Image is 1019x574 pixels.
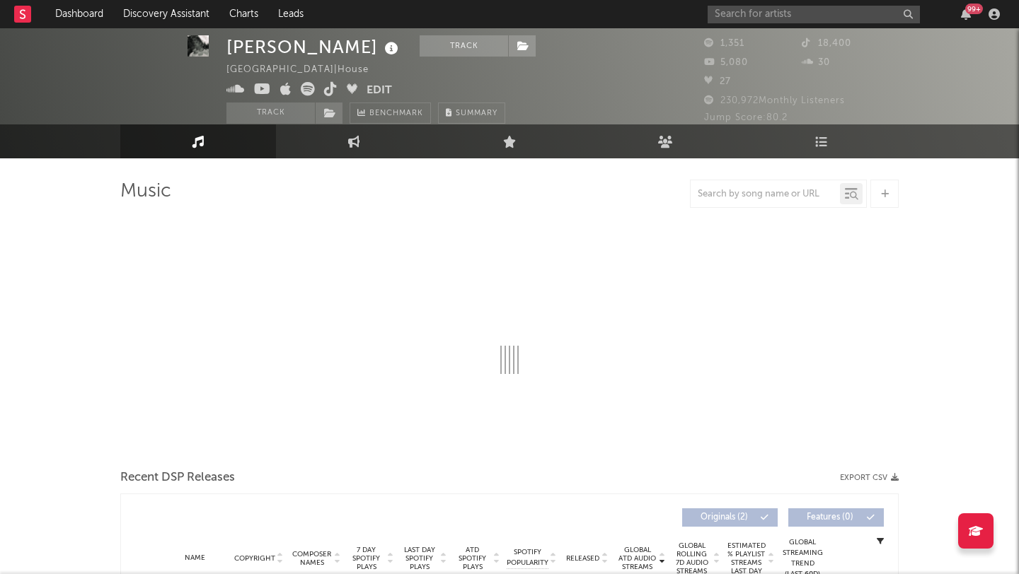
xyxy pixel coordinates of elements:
span: Composer Names [292,550,332,567]
span: Summary [456,110,497,117]
div: [GEOGRAPHIC_DATA] | House [226,61,385,78]
span: 230,972 Monthly Listeners [704,96,845,105]
span: Recent DSP Releases [120,469,235,486]
span: 7 Day Spotify Plays [347,546,385,571]
span: 1,351 [704,39,744,48]
button: Features(0) [788,508,884,527]
a: Benchmark [350,102,431,124]
span: 30 [802,58,830,67]
span: ATD Spotify Plays [454,546,491,571]
button: Summary [438,102,505,124]
div: 99 + [965,4,983,14]
input: Search for artists [708,6,920,23]
button: Track [226,102,315,124]
input: Search by song name or URL [691,189,840,200]
span: Released [566,554,599,563]
span: Originals ( 2 ) [691,513,756,522]
span: 5,080 [704,58,748,67]
button: 99+ [961,8,971,20]
span: 18,400 [802,39,851,48]
span: 27 [704,77,731,86]
button: Originals(2) [682,508,778,527]
span: Last Day Spotify Plays [401,546,438,571]
button: Track [420,35,508,57]
span: Global ATD Audio Streams [618,546,657,571]
div: Name [163,553,226,563]
span: Jump Score: 80.2 [704,113,788,122]
span: Features ( 0 ) [798,513,863,522]
span: Spotify Popularity [507,547,548,568]
span: Benchmark [369,105,423,122]
button: Edit [367,82,392,100]
button: Export CSV [840,474,899,482]
div: [PERSON_NAME] [226,35,402,59]
span: Copyright [234,554,275,563]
